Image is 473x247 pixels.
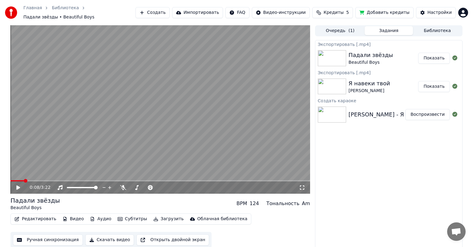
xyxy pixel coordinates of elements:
[115,215,150,223] button: Субтитры
[416,7,456,18] button: Настройки
[249,200,259,207] div: 124
[151,215,186,223] button: Загрузить
[13,234,83,245] button: Ручная синхронизация
[418,81,450,92] button: Показать
[225,7,249,18] button: FAQ
[85,234,134,245] button: Скачать видео
[324,10,344,16] span: Кредиты
[41,184,51,191] span: 3:22
[172,7,223,18] button: Импортировать
[348,28,354,34] span: ( 1 )
[349,79,390,88] div: Я навеки твой
[349,51,393,59] div: Падали звёзды
[447,222,466,241] div: Открытый чат
[87,215,114,223] button: Аудио
[427,10,452,16] div: Настройки
[349,59,393,66] div: Beautiful Boys
[418,53,450,64] button: Показать
[10,196,60,205] div: Падали звёзды
[23,5,135,20] nav: breadcrumb
[136,234,209,245] button: Открыть двойной экран
[135,7,169,18] button: Создать
[355,7,414,18] button: Добавить кредиты
[349,110,442,119] div: [PERSON_NAME] - Я навеки твой
[315,69,462,76] div: Экспортировать [.mp4]
[12,215,59,223] button: Редактировать
[197,216,248,222] div: Облачная библиотека
[5,6,17,19] img: youka
[30,184,39,191] span: 0:08
[315,97,462,104] div: Создать караоке
[405,109,450,120] button: Воспроизвести
[349,88,390,94] div: [PERSON_NAME]
[413,26,462,35] button: Библиотека
[23,14,94,20] span: Падали звёзды • Beautiful Boys
[30,184,45,191] div: /
[10,205,60,211] div: Beautiful Boys
[52,5,79,11] a: Библиотека
[365,26,413,35] button: Задания
[266,200,299,207] div: Тональность
[316,26,365,35] button: Очередь
[315,40,462,48] div: Экспортировать [.mp4]
[302,200,310,207] div: Am
[23,5,42,11] a: Главная
[60,215,87,223] button: Видео
[252,7,310,18] button: Видео-инструкции
[346,10,349,16] span: 5
[236,200,247,207] div: BPM
[312,7,353,18] button: Кредиты5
